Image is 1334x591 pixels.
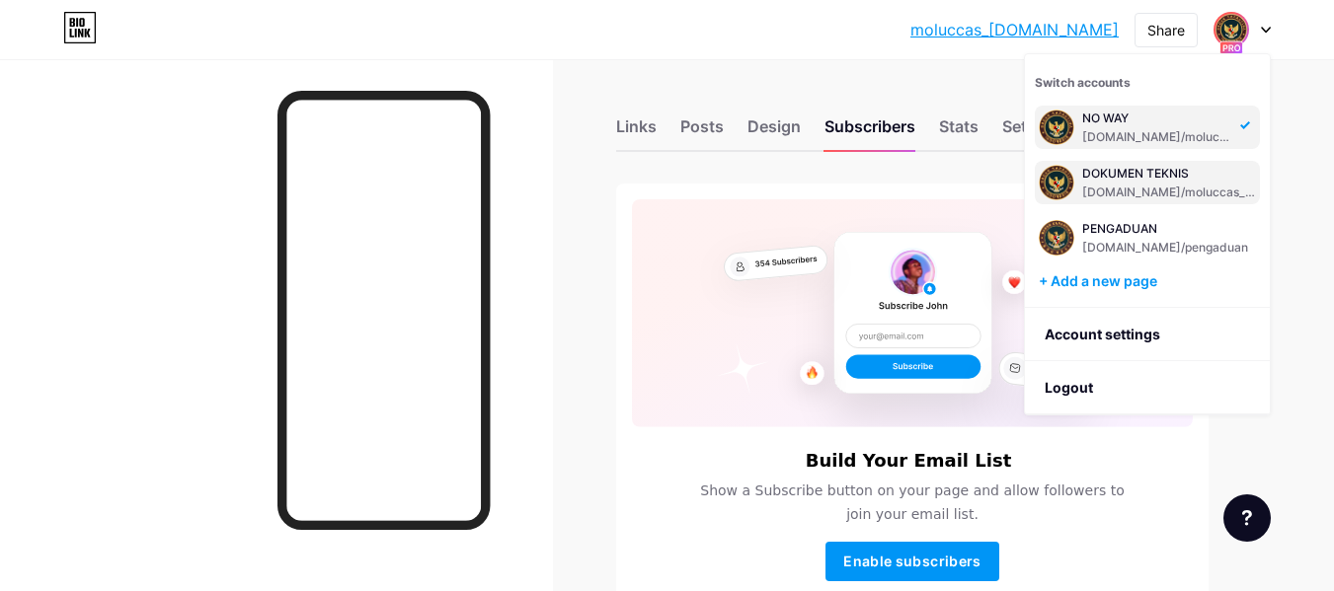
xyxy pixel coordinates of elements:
span: Show a Subscribe button on your page and allow followers to join your email list. [688,479,1137,526]
div: Posts [680,114,724,150]
div: Links [616,114,657,150]
button: Enable subscribers [825,542,999,581]
li: Logout [1025,361,1270,414]
span: Enable subscribers [843,553,981,569]
div: Subscribers [824,114,915,150]
a: moluccas_[DOMAIN_NAME] [910,18,1119,41]
div: Share [1147,20,1185,40]
div: NO WAY [1082,111,1234,126]
img: SKP Ambon [1216,14,1247,45]
div: Design [747,114,801,150]
div: [DOMAIN_NAME]/moluccas_teknis [1082,185,1256,200]
div: Settings [1002,114,1065,150]
img: SKP Ambon [1039,110,1074,145]
div: Stats [939,114,979,150]
div: + Add a new page [1039,271,1260,291]
span: Switch accounts [1035,75,1131,90]
div: PENGADUAN [1082,221,1248,237]
a: Account settings [1025,308,1270,361]
img: SKP Ambon [1039,165,1074,200]
div: DOKUMEN TEKNIS [1082,166,1256,182]
img: SKP Ambon [1039,220,1074,256]
div: [DOMAIN_NAME]/moluccas_drive [1082,129,1234,145]
div: [DOMAIN_NAME]/pengaduan [1082,240,1248,256]
h6: Build Your Email List [806,451,1012,471]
